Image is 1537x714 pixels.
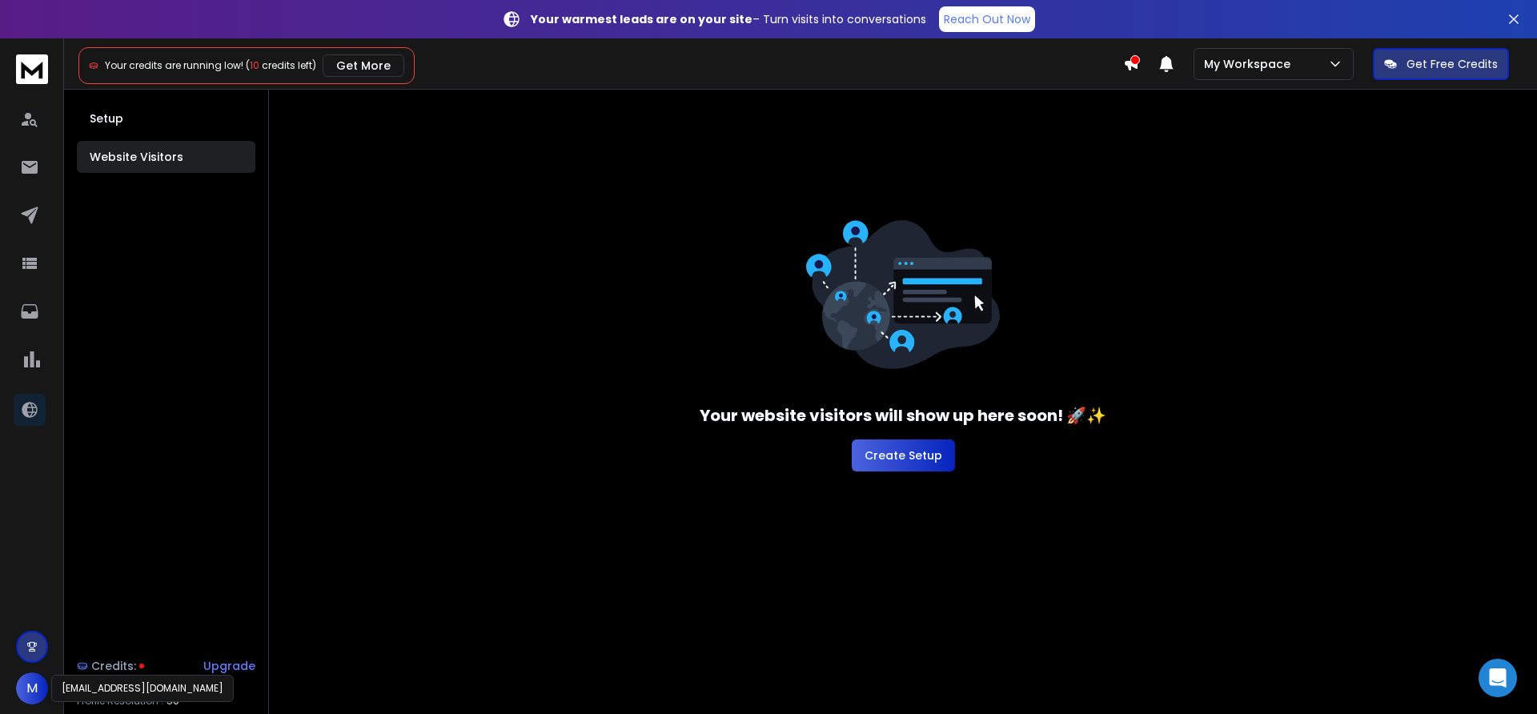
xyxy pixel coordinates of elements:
a: Credits:Upgrade [77,650,255,682]
button: M [16,672,48,704]
strong: Your warmest leads are on your site [531,11,752,27]
button: Setup [77,102,255,134]
h3: Your website visitors will show up here soon! 🚀✨ [700,404,1106,427]
p: Get Free Credits [1407,56,1498,72]
span: ( credits left) [246,58,316,72]
a: Reach Out Now [939,6,1035,32]
button: Create Setup [852,439,955,471]
button: Get Free Credits [1373,48,1509,80]
button: Website Visitors [77,141,255,173]
div: Open Intercom Messenger [1479,659,1517,697]
p: Reach Out Now [944,11,1030,27]
button: Get More [323,54,404,77]
span: 10 [250,58,259,72]
div: [EMAIL_ADDRESS][DOMAIN_NAME] [51,675,234,702]
p: My Workspace [1204,56,1297,72]
div: Upgrade [203,658,255,674]
span: Credits: [91,658,136,674]
p: – Turn visits into conversations [531,11,926,27]
img: logo [16,54,48,84]
span: Your credits are running low! [105,58,243,72]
